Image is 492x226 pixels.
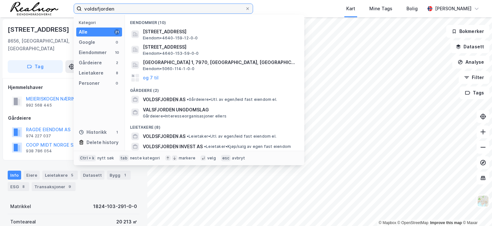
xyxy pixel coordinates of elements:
div: 974 227 037 [26,133,51,139]
span: [GEOGRAPHIC_DATA] 1, 7970, [GEOGRAPHIC_DATA], [GEOGRAPHIC_DATA] [143,59,297,66]
div: Kart [346,5,355,12]
div: Leietakere [79,69,103,77]
div: 1824-103-291-0-0 [93,203,137,210]
a: Improve this map [430,221,462,225]
input: Søk på adresse, matrikkel, gårdeiere, leietakere eller personer [82,4,245,13]
div: 1 [122,172,128,178]
button: Filter [459,71,489,84]
span: Leietaker • Utl. av egen/leid fast eiendom el. [187,134,276,139]
div: Bygg [107,171,131,180]
div: Info [8,171,21,180]
div: Matrikkel [10,203,31,210]
div: 21 [114,29,119,35]
div: Gårdeiere (2) [125,83,304,94]
div: 20 213 ㎡ [116,218,137,226]
span: Eiendom • 4640-159-12-0-0 [143,36,198,41]
span: • [204,144,206,149]
div: Leietakere (8) [125,120,304,131]
button: og 7 til [143,74,159,82]
div: Bolig [406,5,418,12]
span: • [187,97,189,102]
div: Datasett [80,171,104,180]
div: Tomteareal [10,218,36,226]
div: 5 [69,172,75,178]
span: Leietaker • Kjøp/salg av egen fast eiendom [204,144,291,149]
div: Eiendommer [79,49,107,56]
span: Gårdeiere • Interesseorganisasjoner ellers [143,114,226,119]
img: realnor-logo.934646d98de889bb5806.png [10,2,58,15]
span: [STREET_ADDRESS] [143,28,297,36]
span: VOLDSFJORDEN INVEST AS [143,143,203,150]
div: 9 [67,183,73,190]
div: Delete history [86,139,119,146]
div: 8 [20,183,27,190]
div: Transaksjoner [32,182,76,191]
div: 938 786 054 [26,149,52,154]
iframe: Chat Widget [460,195,492,226]
div: ESG [8,182,29,191]
div: 10 [114,50,119,55]
span: • [187,134,189,139]
button: Datasett [450,40,489,53]
button: Analyse [452,56,489,69]
div: 0 [114,40,119,45]
span: Eiendom • 4640-153-59-0-0 [143,51,199,56]
a: OpenStreetMap [398,221,429,225]
div: 8656, [GEOGRAPHIC_DATA], [GEOGRAPHIC_DATA] [8,37,108,52]
div: Kategori [79,20,122,25]
div: Mine Tags [369,5,392,12]
div: esc [221,155,231,161]
div: Google [79,38,95,46]
div: Historikk [79,128,107,136]
div: Ctrl + k [79,155,96,161]
div: [STREET_ADDRESS] [8,24,70,35]
div: nytt søk [97,156,114,161]
div: Alle [79,28,87,36]
div: Eiendommer (10) [125,15,304,27]
div: markere [179,156,195,161]
div: Gårdeiere [79,59,102,67]
div: 1 [114,130,119,135]
div: 0 [114,81,119,86]
div: 8 [114,70,119,76]
span: VOLDSFJORDEN AS [143,96,185,103]
div: 992 568 445 [26,103,52,108]
button: Tags [460,86,489,99]
span: VOLDSFJORDEN AS [143,133,185,140]
div: [PERSON_NAME] [435,5,471,12]
div: Gårdeiere [8,114,139,122]
div: neste kategori [130,156,160,161]
button: Tag [8,60,63,73]
div: Personer [79,79,100,87]
span: VALSFJORDEN UNGDOMSLAG [143,106,297,114]
div: avbryt [232,156,245,161]
span: Eiendom • 5060-114-1-0-0 [143,66,194,71]
div: 2 [114,60,119,65]
a: Mapbox [379,221,396,225]
div: tab [119,155,129,161]
div: velg [207,156,216,161]
div: Eiere [24,171,40,180]
div: Leietakere [42,171,78,180]
span: [STREET_ADDRESS] [143,43,297,51]
div: Kontrollprogram for chat [460,195,492,226]
span: Gårdeiere • Utl. av egen/leid fast eiendom el. [187,97,277,102]
div: Hjemmelshaver [8,84,139,91]
img: Z [477,195,489,207]
button: Bokmerker [446,25,489,38]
